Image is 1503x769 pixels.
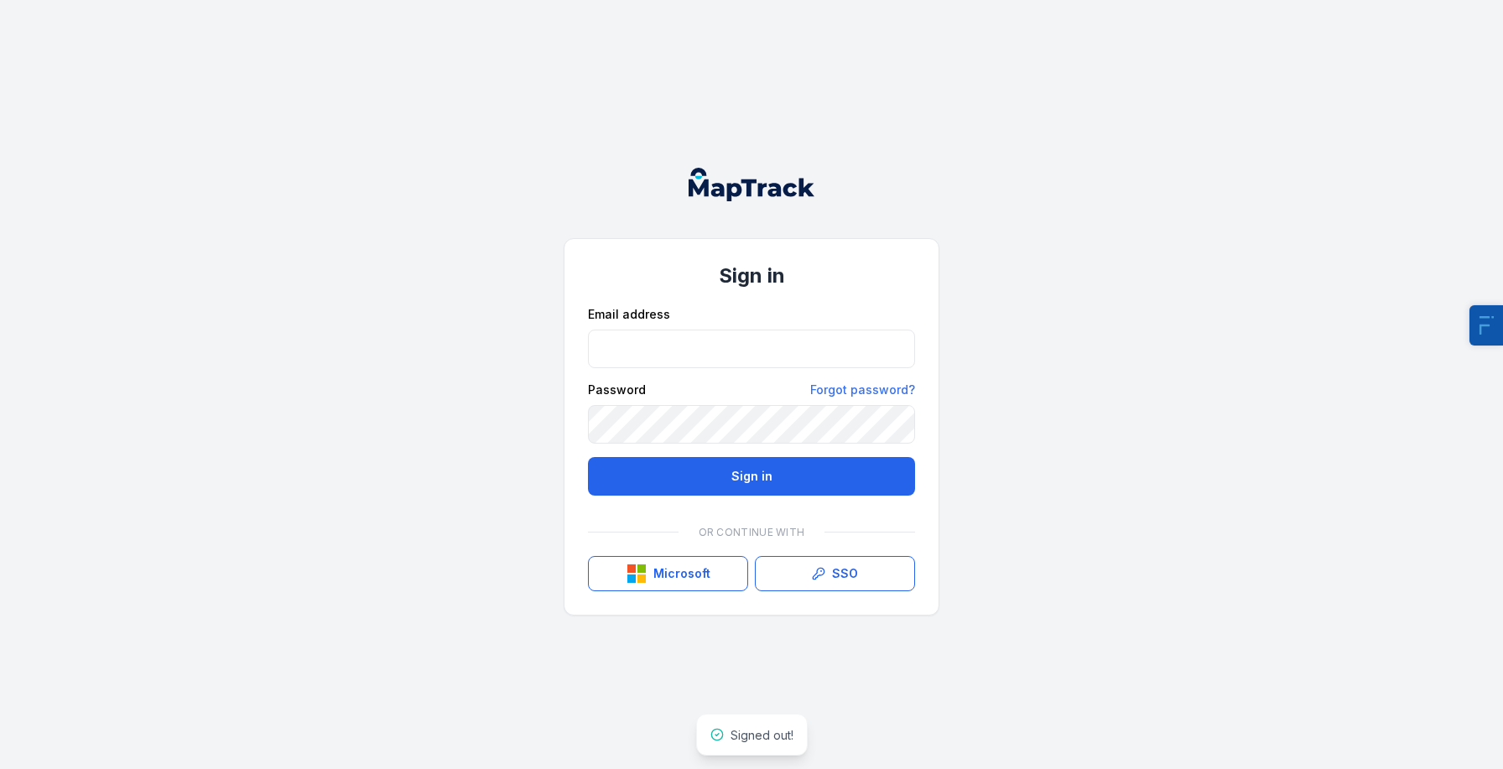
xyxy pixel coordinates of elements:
button: Microsoft [588,556,748,591]
h1: Sign in [588,262,915,289]
span: Signed out! [731,728,793,742]
label: Password [588,382,646,398]
a: SSO [755,556,915,591]
nav: Global [662,168,841,201]
button: Sign in [588,457,915,496]
div: Or continue with [588,516,915,549]
a: Forgot password? [810,382,915,398]
label: Email address [588,306,670,323]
